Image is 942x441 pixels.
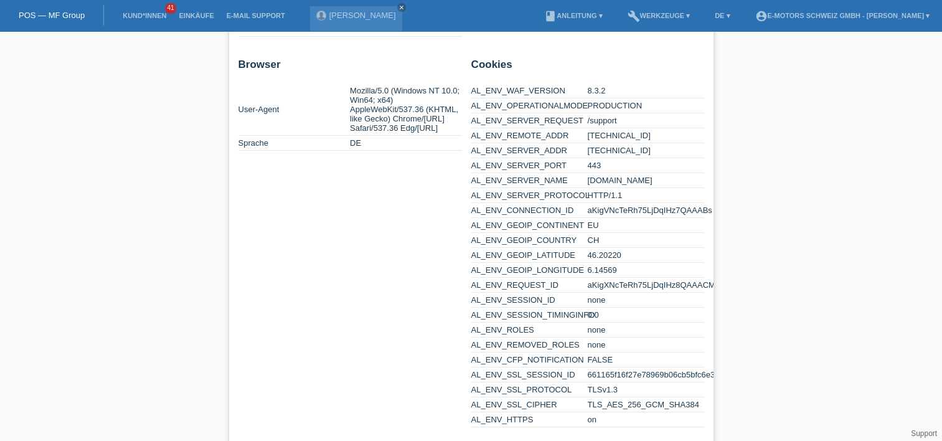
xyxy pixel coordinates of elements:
[471,113,588,128] td: AL_ENV_SERVER_REQUEST
[755,10,767,22] i: account_circle
[471,218,588,233] td: AL_ENV_GEOIP_CONTINENT
[588,293,704,308] td: none
[588,158,704,173] td: 443
[471,98,588,113] td: AL_ENV_OPERATIONALMODE
[471,158,588,173] td: AL_ENV_SERVER_PORT
[471,83,588,98] td: AL_ENV_WAF_VERSION
[471,188,588,203] td: AL_ENV_SERVER_PROTOCOL
[471,173,588,188] td: AL_ENV_SERVER_NAME
[238,83,351,136] td: User-Agent
[748,12,936,19] a: account_circleE-Motors Schweiz GmbH - [PERSON_NAME] ▾
[397,3,406,12] a: close
[19,11,85,20] a: POS — MF Group
[588,263,704,278] td: 6.14569
[627,10,639,22] i: build
[471,382,588,397] td: AL_ENV_SSL_PROTOCOL
[588,412,704,427] td: on
[588,323,704,338] td: none
[172,12,220,19] a: Einkäufe
[471,248,588,263] td: AL_ENV_GEOIP_LATITUDE
[350,136,462,151] td: DE
[709,12,736,19] a: DE ▾
[588,98,704,113] td: PRODUCTION
[911,429,937,438] a: Support
[471,203,588,218] td: AL_ENV_CONNECTION_ID
[165,3,176,14] span: 41
[588,203,704,218] td: aKigVNcTeRh75LjDqIHz7QAAABs
[471,397,588,412] td: AL_ENV_SSL_CIPHER
[471,367,588,382] td: AL_ENV_SSL_SESSION_ID
[588,83,704,98] td: 8.3.2
[588,143,704,158] td: [TECHNICAL_ID]
[588,278,704,293] td: aKigXNcTeRh75LjDqIHz8QAAACM
[588,382,704,397] td: TLSv1.3
[588,218,704,233] td: EU
[588,173,704,188] td: [DOMAIN_NAME]
[471,263,588,278] td: AL_ENV_GEOIP_LONGITUDE
[544,10,557,22] i: book
[238,59,462,77] h2: Browser
[329,11,396,20] a: [PERSON_NAME]
[588,367,704,382] td: 661165f16f27e78969b06cb5bfc6e3c10134ea9a51cd266db9f12ad7793ee4f2
[588,128,704,143] td: [TECHNICAL_ID]
[538,12,608,19] a: bookAnleitung ▾
[350,83,462,136] td: Mozilla/5.0 (Windows NT 10.0; Win64; x64) AppleWebKit/537.36 (KHTML, like Gecko) Chrome/[URL] Saf...
[471,308,588,323] td: AL_ENV_SESSION_TIMINGINFO
[471,233,588,248] td: AL_ENV_GEOIP_COUNTRY
[471,293,588,308] td: AL_ENV_SESSION_ID
[588,308,704,323] td: 0:0
[588,353,704,367] td: FALSE
[588,233,704,248] td: CH
[588,113,704,128] td: /support
[238,136,351,151] td: Sprache
[588,248,704,263] td: 46.20220
[220,12,291,19] a: E-Mail Support
[588,188,704,203] td: HTTP/1.1
[471,59,704,77] h2: Cookies
[471,353,588,367] td: AL_ENV_CFP_NOTIFICATION
[471,412,588,427] td: AL_ENV_HTTPS
[621,12,696,19] a: buildWerkzeuge ▾
[588,397,704,412] td: TLS_AES_256_GCM_SHA384
[116,12,172,19] a: Kund*innen
[588,338,704,353] td: none
[471,323,588,338] td: AL_ENV_ROLES
[471,128,588,143] td: AL_ENV_REMOTE_ADDR
[398,4,405,11] i: close
[471,278,588,293] td: AL_ENV_REQUEST_ID
[471,338,588,353] td: AL_ENV_REMOVED_ROLES
[471,143,588,158] td: AL_ENV_SERVER_ADDR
